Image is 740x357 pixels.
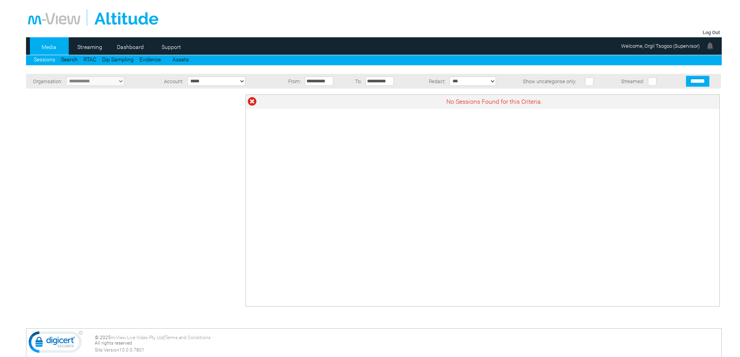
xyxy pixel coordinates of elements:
a: Log Out [703,30,720,35]
img: DigiCert Secured Site Seal [28,331,83,357]
a: Search [61,56,78,63]
td: Account: [152,74,185,89]
a: Sessions [34,56,55,63]
td: To: [349,74,364,89]
a: Dashboard [111,41,149,53]
a: RTAC [84,56,96,63]
a: m-View Live Video Pty Ltd [111,335,164,340]
a: Terms and Conditions [165,335,211,340]
img: bell24.png [705,41,715,51]
a: Streaming [71,41,108,53]
td: From: [279,74,303,89]
span: Welcome, Orgil Tsogoo (Supervisor) [621,43,700,49]
a: Evidence [139,56,161,63]
span: 10.0.0.7801 [119,347,145,353]
div: © 2025 | All rights reserved [95,335,719,353]
span: Show uncategorise only: [523,78,576,84]
span: No Sessions Found for this Criteria. [446,98,542,105]
div: Site Version [95,347,719,353]
span: Streamed: [621,78,644,84]
a: Media [30,41,68,53]
td: Organisation: [26,74,64,89]
a: Dip Sampling [102,56,134,63]
td: Redact: [409,74,447,89]
a: Assets [172,56,189,63]
a: Support [152,41,190,53]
